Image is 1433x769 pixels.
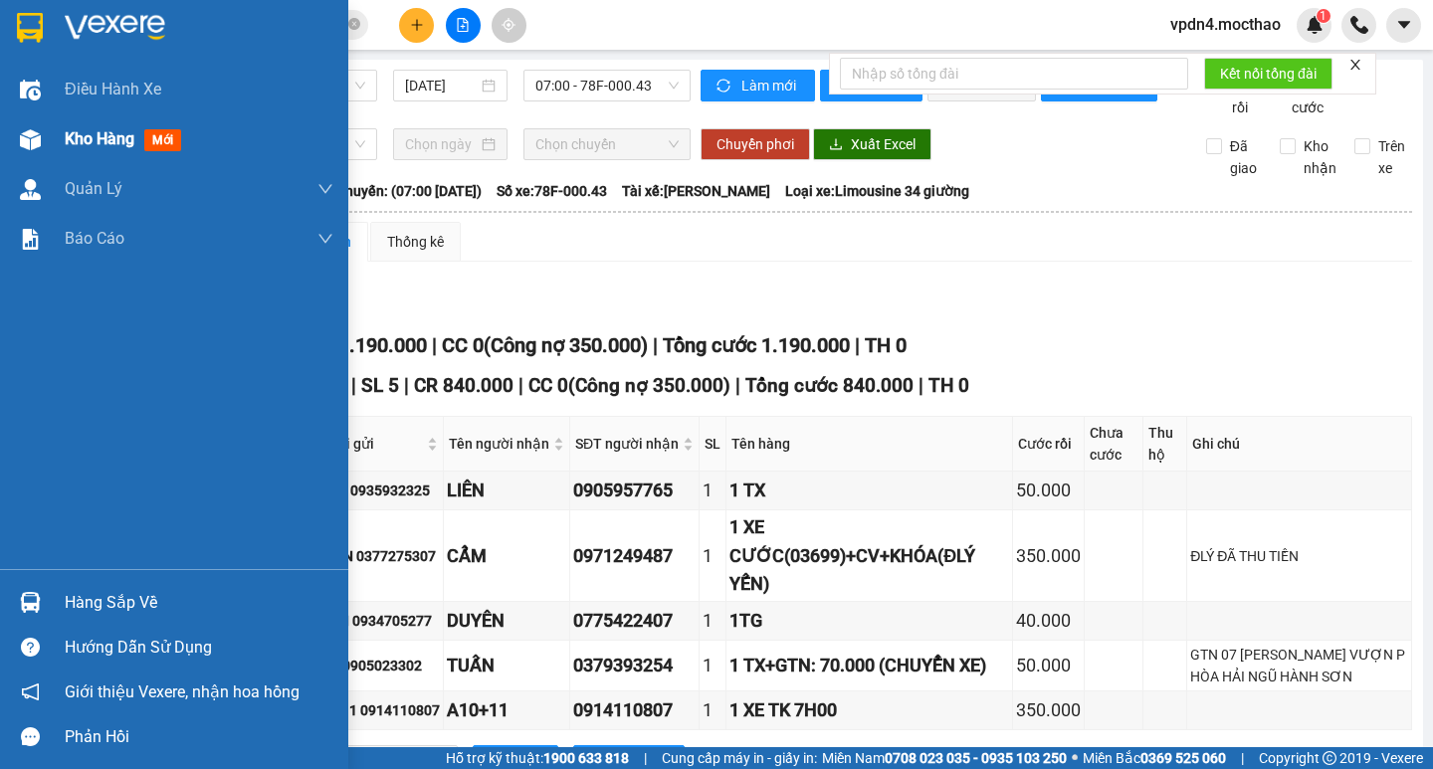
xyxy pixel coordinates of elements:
[1016,477,1081,504] div: 50.000
[785,180,969,202] span: Loại xe: Limousine 34 giường
[21,727,40,746] span: message
[865,333,907,357] span: TH 0
[21,638,40,657] span: question-circle
[444,472,570,510] td: LIÊN
[1140,750,1226,766] strong: 0369 525 060
[20,592,41,613] img: warehouse-icon
[703,477,722,504] div: 1
[1320,9,1327,23] span: 1
[1085,417,1143,472] th: Chưa cước
[444,510,570,602] td: CẨM
[1013,417,1085,472] th: Cước rồi
[1083,747,1226,769] span: Miền Bắc
[726,417,1013,472] th: Tên hàng
[1306,16,1324,34] img: icon-new-feature
[570,602,700,641] td: 0775422407
[65,77,161,101] span: Điều hành xe
[662,747,817,769] span: Cung cấp máy in - giấy in:
[1143,417,1187,472] th: Thu hộ
[528,374,568,397] span: CC 0
[1016,542,1081,570] div: 350.000
[570,472,700,510] td: 0905957765
[703,652,722,679] div: 1
[701,128,810,160] button: Chuyển phơi
[573,477,696,504] div: 0905957765
[447,607,566,635] div: DUYÊN
[735,374,740,397] span: |
[741,75,799,96] span: Làm mới
[308,610,440,632] div: MƯỜI 0934705277
[1154,12,1297,37] span: vpdn4.mocthao
[446,8,481,43] button: file-add
[1241,747,1244,769] span: |
[65,129,134,148] span: Kho hàng
[570,641,700,691] td: 0379393254
[570,691,700,730] td: 0914110807
[233,17,281,38] span: Nhận:
[17,13,43,43] img: logo-vxr
[17,62,219,86] div: ĐÔI
[1016,652,1081,679] div: 50.000
[410,18,424,32] span: plus
[308,699,440,721] div: A10+11 0914110807
[336,180,482,202] span: Chuyến: (07:00 [DATE])
[1386,8,1421,43] button: caret-down
[233,17,435,62] div: [GEOGRAPHIC_DATA]
[1072,754,1078,762] span: ⚪️
[308,545,440,567] div: XUYẾN 0377275307
[442,333,484,357] span: CC 0
[573,696,696,724] div: 0914110807
[535,71,679,100] span: 07:00 - 78F-000.43
[813,128,931,160] button: downloadXuất Excel
[729,513,1009,598] div: 1 XE CƯỚC(03699)+CV+KHÓA(ĐLÝ YẾN)
[432,333,437,357] span: |
[307,333,427,357] span: CR 1.190.000
[1323,751,1336,765] span: copyright
[1204,58,1332,90] button: Kết nối tổng đài
[492,8,526,43] button: aim
[17,17,219,62] div: [GEOGRAPHIC_DATA]
[1370,135,1413,179] span: Trên xe
[1395,16,1413,34] span: caret-down
[1317,9,1331,23] sup: 1
[703,542,722,570] div: 1
[308,480,440,501] div: HÙNG 0935932325
[575,374,723,397] span: Công nợ 350.000
[447,542,566,570] div: CẨM
[535,129,679,159] span: Chọn chuyến
[233,113,435,137] div: 0
[1222,135,1265,179] span: Đã giao
[641,333,648,357] span: )
[17,17,48,38] span: Gửi:
[928,374,969,397] span: TH 0
[729,477,1009,504] div: 1 TX
[840,58,1188,90] input: Nhập số tổng đài
[444,641,570,691] td: TUẤN
[573,607,696,635] div: 0775422407
[703,607,722,635] div: 1
[570,510,700,602] td: 0971249487
[310,433,423,455] span: Người gửi
[653,333,658,357] span: |
[723,374,730,397] span: )
[65,176,122,201] span: Quản Lý
[502,18,515,32] span: aim
[729,696,1009,724] div: 1 XE TK 7H00
[1220,63,1317,85] span: Kết nối tổng đài
[65,633,333,663] div: Hướng dẫn sử dụng
[405,133,478,155] input: Chọn ngày
[65,588,333,618] div: Hàng sắp về
[851,133,916,155] span: Xuất Excel
[919,374,923,397] span: |
[573,652,696,679] div: 0379393254
[444,602,570,641] td: DUYÊN
[745,374,914,397] span: Tổng cước 840.000
[399,8,434,43] button: plus
[1348,58,1362,72] span: close
[348,16,360,35] span: close-circle
[447,652,566,679] div: TUẤN
[20,229,41,250] img: solution-icon
[444,691,570,730] td: A10+11
[1190,644,1408,687] div: GTN 07 [PERSON_NAME] VƯỢN P HÒA HẢI NGŨ HÀNH SƠN
[361,374,399,397] span: SL 5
